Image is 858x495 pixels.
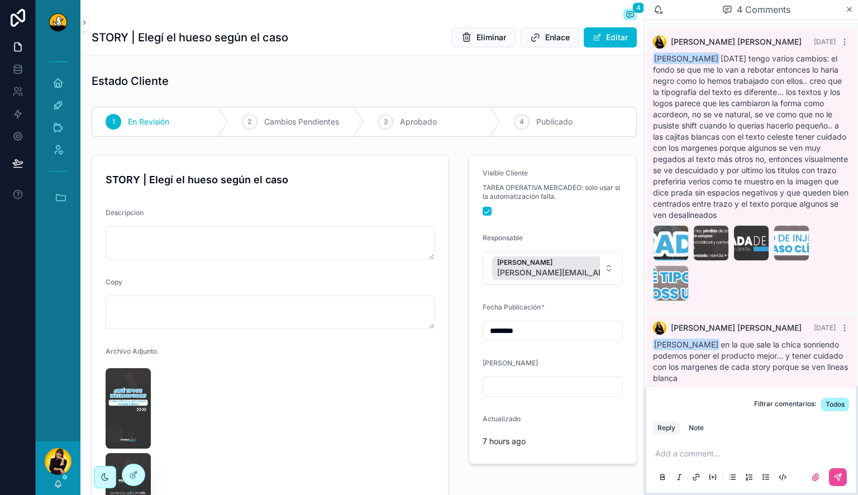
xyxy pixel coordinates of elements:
span: [DATE] [814,323,836,332]
span: Visible Cliente [483,169,528,177]
button: Enlace [520,27,579,47]
span: [PERSON_NAME] [497,258,676,267]
span: [PERSON_NAME] [653,53,719,64]
span: 3 [384,117,388,126]
span: Actualizado [483,415,521,423]
span: [PERSON_NAME] [PERSON_NAME] [671,322,802,334]
button: Reply [653,421,680,435]
span: Publicado [536,116,573,127]
span: [DATE] tengo varios cambios: el fondo se que me lo van a rebotar entonces lo haria negro como lo ... [653,54,849,220]
span: Archivo Adjunto [106,347,157,355]
span: [PERSON_NAME] [PERSON_NAME] [671,36,802,47]
div: scrollable content [36,45,80,229]
span: 2 [247,117,251,126]
span: [PERSON_NAME] [483,359,538,367]
button: 4 [623,9,637,22]
div: Note [689,423,704,432]
span: Eliminar [476,32,506,43]
img: App logo [49,13,67,31]
span: 4 [519,117,524,126]
button: Select Button [483,251,623,285]
span: 4 [632,2,645,13]
span: Cambios Pendientes [264,116,339,127]
span: [DATE] [814,37,836,46]
button: Todos [821,398,849,411]
span: 4 Comments [737,3,790,16]
span: Enlace [545,32,570,43]
span: En Revisión [128,116,169,127]
span: [PERSON_NAME][EMAIL_ADDRESS][DOMAIN_NAME] [497,267,676,278]
button: Note [684,421,708,435]
span: [PERSON_NAME] [653,339,719,350]
span: Responsable [483,234,523,242]
span: Fecha Publicación [483,303,541,311]
p: 7 hours ago [483,436,526,447]
h1: STORY | Elegí el hueso según el caso [92,30,288,45]
span: 1 [112,117,115,126]
span: Descripcion [106,208,144,217]
span: Copy [106,278,122,286]
button: Unselect 30 [492,256,692,280]
span: TAREA OPERATIVA MERCADEO: solo usar si la automatización falla. [483,183,623,201]
span: Filtrar comentarios: [754,399,817,411]
span: en la que sale la chica sonriendo podemos poner el producto mejor... y tener cuidado con los marg... [653,340,848,383]
h1: Estado Cliente [92,73,169,89]
h4: STORY | Elegí el hueso según el caso [106,172,435,187]
button: Eliminar [451,27,516,47]
span: Aprobado [400,116,437,127]
img: STORY---Elegí-el-hueso-según-el-caso_Mesa-de-trabajo-1.jpg [106,368,151,449]
button: Editar [584,27,637,47]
